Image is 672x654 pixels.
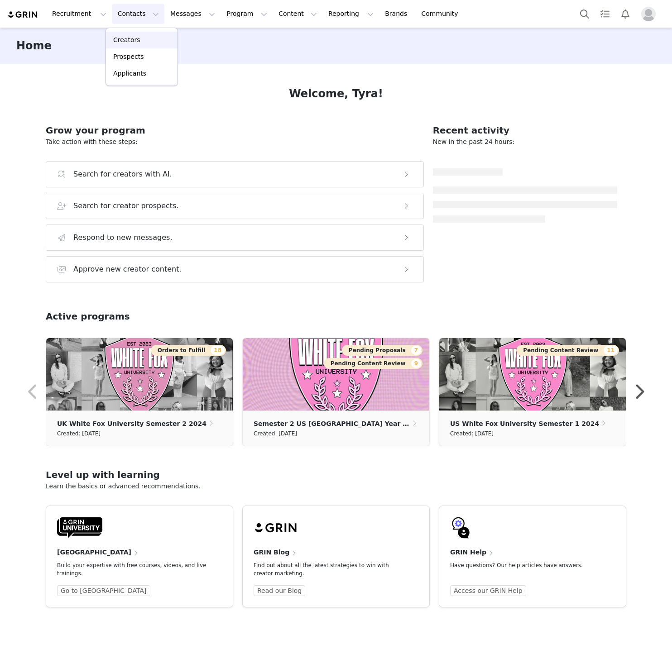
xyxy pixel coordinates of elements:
h3: Respond to new messages. [73,232,173,243]
a: Read our Blog [254,585,305,596]
img: 79df8e27-4179-4891-b4ae-df22988c03c7.jpg [243,338,429,411]
h4: GRIN Blog [254,548,289,557]
h3: Search for creator prospects. [73,200,179,211]
img: GRIN-University-Logo-Black.svg [57,517,102,539]
button: Program [221,4,273,24]
button: Respond to new messages. [46,224,424,251]
p: Prospects [113,52,144,62]
h1: Welcome, Tyra! [289,86,383,102]
button: Recruitment [47,4,112,24]
img: 2c7b809f-9069-405b-89f9-63745adb3176.png [46,338,233,411]
h3: Approve new creator content. [73,264,182,275]
p: Learn the basics or advanced recommendations. [46,482,626,491]
h2: Level up with learning [46,468,626,482]
p: US White Fox University Semester 1 2024 [450,419,599,429]
button: Reporting [323,4,379,24]
p: New in the past 24 hours: [433,137,617,147]
button: Pending Content Review11 [516,345,619,356]
button: Messages [165,4,221,24]
a: Access our GRIN Help [450,585,526,596]
button: Approve new creator content. [46,256,424,282]
img: grin logo [7,10,39,19]
h4: [GEOGRAPHIC_DATA] [57,548,131,557]
a: Community [416,4,468,24]
p: Semester 2 US [GEOGRAPHIC_DATA] Year 3 2025 [254,419,410,429]
button: Notifications [615,4,635,24]
button: Content [273,4,322,24]
a: Brands [379,4,415,24]
button: Search for creator prospects. [46,193,424,219]
a: Go to [GEOGRAPHIC_DATA] [57,585,150,596]
p: Find out about all the latest strategies to win with creator marketing. [254,561,404,578]
small: Created: [DATE] [254,429,297,439]
p: Creators [113,35,140,45]
p: Applicants [113,69,146,78]
h2: Active programs [46,310,130,323]
h2: Recent activity [433,124,617,137]
h4: GRIN Help [450,548,486,557]
img: GRIN-help-icon.svg [450,517,472,539]
p: UK White Fox University Semester 2 2024 [57,419,206,429]
button: Contacts [112,4,164,24]
p: Have questions? Our help articles have answers. [450,561,600,569]
img: grin-logo-black.svg [254,517,299,539]
button: Profile [636,7,665,21]
img: ddbb7f20-5602-427a-9df6-5ccb1a29f55d.png [439,338,626,411]
button: Pending Proposals7 [342,345,422,356]
p: Build your expertise with free courses, videos, and live trainings. [57,561,207,578]
button: Search [575,4,595,24]
h3: Search for creators with AI. [73,169,172,180]
a: Tasks [595,4,615,24]
img: placeholder-profile.jpg [641,7,656,21]
small: Created: [DATE] [57,429,101,439]
button: Search for creators with AI. [46,161,424,187]
p: Take action with these steps: [46,137,424,147]
h3: Home [16,38,52,54]
button: Orders to Fulfill18 [151,345,226,356]
h2: Grow your program [46,124,424,137]
small: Created: [DATE] [450,429,494,439]
button: Pending Content Review9 [324,358,422,369]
